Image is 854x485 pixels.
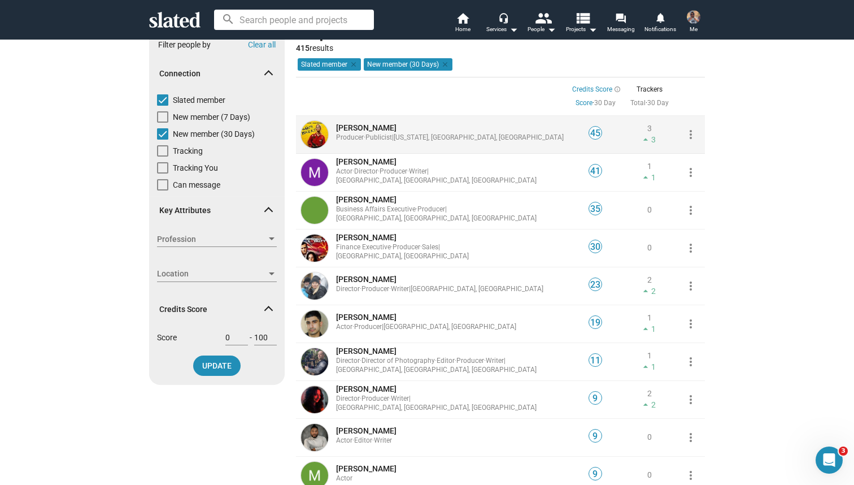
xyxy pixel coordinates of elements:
span: [PERSON_NAME] [336,123,396,132]
a: 11 [625,313,674,335]
span: Projects [566,23,597,36]
a: Notifications [640,11,680,36]
span: Producer [417,205,445,213]
span: Can message [173,179,220,190]
a: 0 [647,243,652,252]
a: 11 [625,162,674,183]
span: 1 [647,313,652,322]
span: Trackers [637,85,663,93]
a: 22 [625,275,674,297]
span: Director · [336,285,361,293]
a: 30 Day [647,99,669,107]
span: 41 [589,166,602,177]
img: Michael Sokol [301,159,328,186]
mat-expansion-panel-header: Connection [149,56,285,92]
mat-icon: more_vert [684,279,698,293]
a: [PERSON_NAME]Actor [336,464,396,484]
span: [PERSON_NAME] [336,464,396,473]
span: Key Attributes [159,205,265,216]
span: [PERSON_NAME] [336,347,396,356]
span: Connection [159,68,265,79]
span: Home [455,23,470,36]
div: Filter people by [158,40,211,50]
a: [PERSON_NAME]Director·Producer·Writer|[GEOGRAPHIC_DATA], [GEOGRAPHIC_DATA], [GEOGRAPHIC_DATA] [336,384,565,413]
span: 2 [647,275,652,284]
mat-icon: clear [347,59,358,70]
span: [PERSON_NAME] [336,233,396,242]
span: 19 [589,317,602,328]
span: 2 [625,399,674,410]
button: Projects [561,11,601,36]
span: 1 [647,162,652,171]
a: 11 [625,351,674,373]
span: | [445,205,447,213]
mat-icon: headset_mic [498,12,508,23]
img: Michael Cowan [301,235,328,262]
a: 30 Day [594,99,616,107]
mat-icon: more_vert [684,393,698,406]
span: Publicist [365,133,392,141]
span: | [438,243,440,251]
span: Writer [391,395,409,402]
div: Connection [149,94,285,196]
span: Producer · [336,133,365,141]
mat-icon: home [456,11,469,25]
span: Tracking You [173,162,218,174]
span: Business Affairs Executive · [336,205,417,213]
span: New member (30 Days) [173,128,255,140]
mat-icon: more_vert [684,203,698,217]
mat-icon: arrow_drop_up [640,399,651,410]
span: Producer · [361,395,391,402]
a: [PERSON_NAME]Actor·Producer|[GEOGRAPHIC_DATA], [GEOGRAPHIC_DATA] [336,312,516,332]
a: lauren kleeman [299,384,330,415]
div: Services [486,23,518,36]
mat-icon: more_vert [684,355,698,369]
span: 45 [589,128,602,139]
span: Director · [336,395,361,402]
mat-icon: arrow_drop_up [640,285,651,297]
span: [GEOGRAPHIC_DATA], [GEOGRAPHIC_DATA], [GEOGRAPHIC_DATA] [336,404,537,412]
span: · [576,99,594,107]
button: Services [482,11,522,36]
mat-icon: view_list [574,10,591,26]
span: Messaging [607,23,635,36]
img: lauren kleeman [301,386,328,413]
a: Lindsay Gossling [299,270,330,302]
span: 1 [647,351,652,360]
mat-icon: arrow_drop_up [640,323,651,335]
span: UPDATE [202,356,232,376]
a: 33 [625,124,674,145]
span: 1 [625,172,674,183]
span: Sales [422,243,438,251]
span: 30 [589,241,602,253]
img: Aaron Phagura [301,310,328,337]
span: Profession [157,233,267,245]
img: Matt Steinauer [301,348,328,375]
span: Notifications [644,23,676,36]
button: People [522,11,561,36]
span: 11 [589,355,602,366]
span: Editor · [354,436,374,444]
div: - [225,330,277,355]
span: Actor [336,474,352,482]
span: Tracking [173,145,203,157]
a: 0 [647,470,652,479]
mat-chip: New member (30 Days) [364,58,452,71]
a: Michael Sokol [299,157,330,188]
span: Writer [486,357,504,365]
mat-icon: arrow_drop_down [586,23,599,36]
span: 3 [647,124,652,133]
mat-expansion-panel-header: Credits Score [149,291,285,327]
div: People [528,23,556,36]
span: Writer [409,167,427,175]
span: 0 [647,432,652,441]
span: Producer · [393,243,422,251]
a: Aaron Phagura [299,308,330,340]
a: Micheal Dillahunt [299,422,330,453]
span: [PERSON_NAME] [336,426,396,435]
div: Score [157,330,277,355]
a: 9 [589,435,602,444]
span: [PERSON_NAME] [336,195,396,204]
strong: 415 [296,44,310,53]
span: | [427,167,429,175]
